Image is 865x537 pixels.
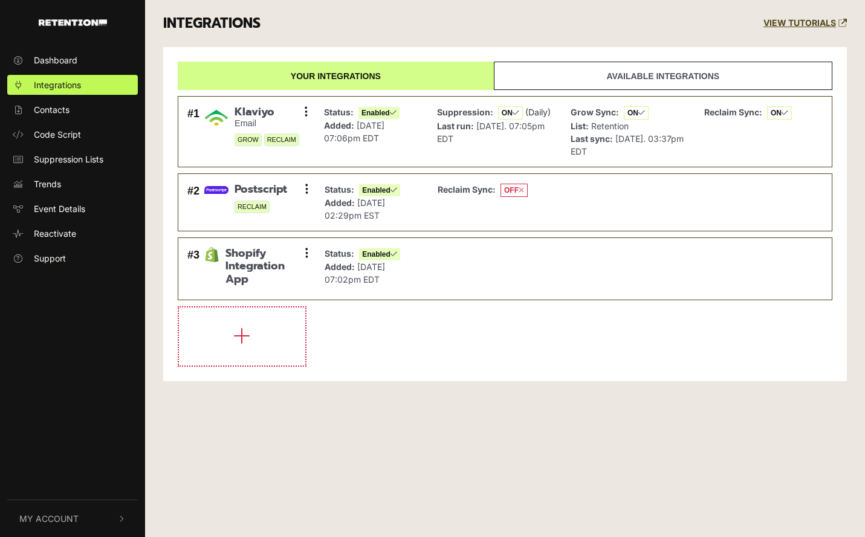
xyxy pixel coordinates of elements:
[204,247,219,262] img: Shopify Integration App
[525,107,551,117] span: (Daily)
[34,153,103,166] span: Suppression Lists
[187,247,199,291] div: #3
[704,107,762,117] strong: Reclaim Sync:
[498,106,523,120] span: ON
[767,106,792,120] span: ON
[359,184,400,196] span: Enabled
[187,183,199,222] div: #2
[571,107,619,117] strong: Grow Sync:
[235,118,299,129] small: Email
[325,248,354,259] strong: Status:
[324,107,354,117] strong: Status:
[571,133,613,144] strong: Last sync:
[437,121,545,144] span: [DATE]. 07:05pm EDT
[571,133,684,156] span: [DATE]. 03:37pm EDT
[235,106,299,119] span: Klaviyo
[324,120,354,130] strong: Added:
[437,107,493,117] strong: Suppression:
[358,107,400,119] span: Enabled
[34,103,70,116] span: Contacts
[501,184,528,197] span: OFF
[34,79,81,91] span: Integrations
[39,19,107,26] img: Retention.com
[324,120,384,143] span: [DATE] 07:06pm EDT
[7,75,138,95] a: Integrations
[204,106,228,130] img: Klaviyo
[7,174,138,194] a: Trends
[624,106,649,120] span: ON
[359,248,400,260] span: Enabled
[325,262,385,285] span: [DATE] 07:02pm EDT
[34,178,61,190] span: Trends
[235,183,287,196] span: Postscript
[591,121,629,131] span: Retention
[225,247,306,286] span: Shopify Integration App
[7,124,138,144] a: Code Script
[264,133,299,146] span: RECLAIM
[763,18,847,28] a: VIEW TUTORIALS
[7,149,138,169] a: Suppression Lists
[325,198,355,208] strong: Added:
[7,50,138,70] a: Dashboard
[571,121,589,131] strong: List:
[34,128,81,141] span: Code Script
[7,199,138,219] a: Event Details
[325,262,355,272] strong: Added:
[7,223,138,243] a: Reactivate
[494,62,832,90] a: Available integrations
[187,106,199,158] div: #1
[325,184,354,195] strong: Status:
[19,512,79,525] span: My Account
[438,184,496,195] strong: Reclaim Sync:
[437,121,474,131] strong: Last run:
[34,227,76,240] span: Reactivate
[34,202,85,215] span: Event Details
[178,62,494,90] a: Your integrations
[7,500,138,537] button: My Account
[163,15,261,32] h3: INTEGRATIONS
[7,100,138,120] a: Contacts
[34,252,66,265] span: Support
[235,201,270,213] span: RECLAIM
[325,198,385,220] span: [DATE] 02:29pm EST
[34,54,77,66] span: Dashboard
[7,248,138,268] a: Support
[235,133,262,146] span: GROW
[204,186,228,194] img: Postscript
